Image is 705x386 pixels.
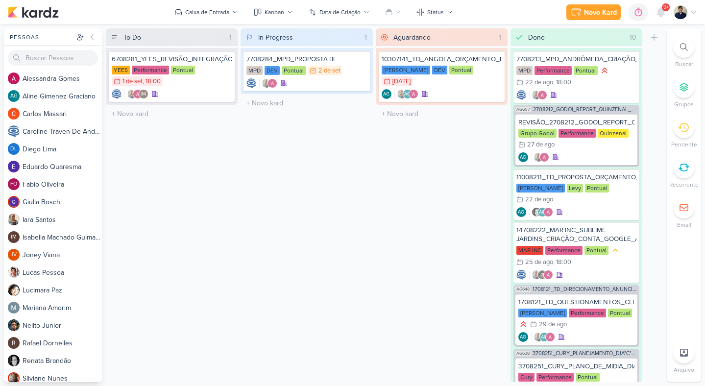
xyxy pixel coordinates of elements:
[246,55,366,64] div: 7708284_MPD_PROPOSTA BI
[262,78,271,88] img: Iara Santos
[585,184,609,193] div: Pontual
[382,55,502,64] div: 10307141_TD_ANGOLA_ORÇAMENTO_DEV_SITE_ANGOLA
[8,143,20,155] div: Diego Lima
[23,91,102,101] div: A l i n e G i m e n e z G r a c i a n o
[539,332,549,342] div: Aline Gimenez Graciano
[520,335,526,340] p: AG
[541,335,547,340] p: AG
[432,66,447,74] div: DEV
[626,32,640,43] div: 10
[133,89,143,99] img: Alessandra Gomes
[8,214,20,225] img: Iara Santos
[8,337,20,349] img: Rafael Dornelles
[23,179,102,190] div: F a b i o O l i v e i r a
[8,266,20,278] img: Lucas Pessoa
[516,207,526,217] div: Criador(a): Aline Gimenez Graciano
[246,78,256,88] img: Caroline Traven De Andrade
[11,235,17,240] p: IM
[8,284,20,296] img: Lucimara Paz
[535,66,572,75] div: Performance
[533,287,637,292] span: 1708121_TD_DIRECIONAMENTO_ANUNCIOS_WEBSITE
[132,66,169,74] div: Performance
[532,207,541,217] img: Renata Brandão
[516,270,526,280] img: Caroline Traven De Andrade
[515,287,531,292] span: AG648
[23,338,102,348] div: R a f a e l D o r n e l l e s
[11,252,17,258] p: JV
[516,207,526,217] div: Aline Gimenez Graciano
[23,197,102,207] div: G i u l i a B o s c h i
[112,89,122,99] div: Criador(a): Caroline Traven De Andrade
[23,73,102,84] div: A l e s s a n d r a G o m e s
[518,319,528,329] div: Prioridade Alta
[600,66,609,75] div: Prioridade Alta
[518,210,524,215] p: AG
[667,36,701,69] li: Ctrl + F
[518,152,528,162] div: Criador(a): Aline Gimenez Graciano
[584,7,617,18] div: Novo Kard
[675,60,693,69] p: Buscar
[8,372,20,384] img: Silviane Nunes
[141,92,146,97] p: IM
[23,162,102,172] div: E d u a r d o Q u a r e s m a
[10,94,18,99] p: AG
[567,184,583,193] div: Levy
[112,55,232,64] div: 6708281_YEES_REVISÃO_INTEGRAÇÃO_MORADA
[112,66,130,74] div: YEES
[23,144,102,154] div: D i e g o L i m a
[533,351,637,356] span: 3708251_CURY_PLANEJAMENTO_DIA"C"_SP
[23,126,102,137] div: C a r o l i n e T r a v e n D e A n d r a d e
[392,78,411,85] div: [DATE]
[677,220,691,229] p: Email
[243,96,370,110] input: + Novo kard
[382,89,391,99] div: Criador(a): Aline Gimenez Graciano
[8,319,20,331] img: Nelito Junior
[516,246,543,255] div: MAR INC
[8,6,59,18] img: kardz.app
[518,118,634,127] div: REVISÃO_2708212_GODOI_REPORT_QUINZENAL_28.08
[265,66,280,75] div: DEV
[574,66,598,75] div: Pontual
[139,89,148,99] div: Isabella Machado Guimarães
[553,79,571,86] div: , 18:00
[23,250,102,260] div: J o n e y V i a n a
[515,351,531,356] span: AG638
[361,32,371,43] div: 1
[8,302,20,314] img: Mariana Amorim
[23,356,102,366] div: R e n a t a B r a n d ã o
[378,107,506,121] input: + Novo kard
[495,32,506,43] div: 1
[531,332,555,342] div: Colaboradores: Iara Santos, Aline Gimenez Graciano, Alessandra Gomes
[23,320,102,331] div: N e l i t o J u n i o r
[518,332,528,342] div: Criador(a): Aline Gimenez Graciano
[23,232,102,242] div: I s a b e l l a M a c h a d o G u i m a r ã e s
[534,152,543,162] img: Iara Santos
[516,173,636,182] div: 11008211_TD_PROPOSTA_ORÇAMENTO_AMPLIAÇÃO_DAS_PLANTAS
[529,207,553,217] div: Colaboradores: Renata Brandão, Aline Gimenez Graciano, Alessandra Gomes
[23,109,102,119] div: C a r l o s M a s s a r i
[545,332,555,342] img: Alessandra Gomes
[525,259,553,265] div: 25 de ago
[108,107,236,121] input: + Novo kard
[394,89,418,99] div: Colaboradores: Iara Santos, Aline Gimenez Graciano, Alessandra Gomes
[520,155,526,160] p: AG
[8,33,74,42] div: Pessoas
[543,270,553,280] img: Alessandra Gomes
[8,178,20,190] div: Fabio Oliveira
[608,309,632,317] div: Pontual
[525,196,553,203] div: 22 de ago
[122,78,143,85] div: 1 de set
[516,184,565,193] div: [PERSON_NAME]
[527,142,555,148] div: 27 de ago
[10,146,17,152] p: DL
[8,125,20,137] img: Caroline Traven De Andrade
[382,89,391,99] div: Aline Gimenez Graciano
[539,210,545,215] p: AG
[576,373,600,382] div: Pontual
[553,259,571,265] div: , 18:00
[282,66,306,75] div: Pontual
[246,66,263,75] div: MPD
[397,89,407,99] img: Iara Santos
[674,5,687,19] img: Levy Pessoa
[403,89,413,99] div: Aline Gimenez Graciano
